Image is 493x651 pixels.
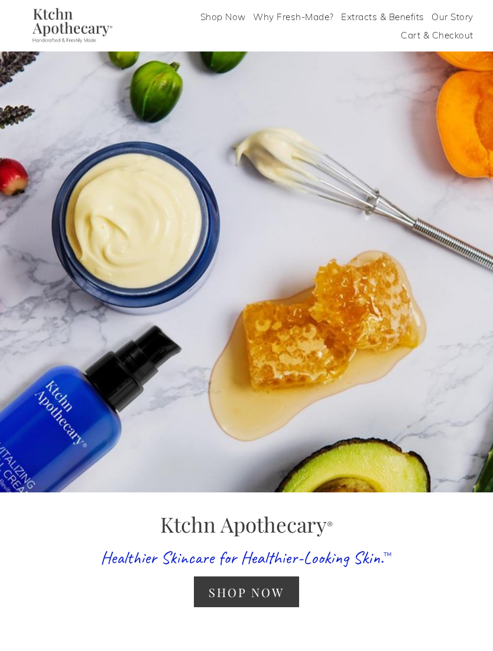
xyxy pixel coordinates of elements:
a: Our Story [432,8,473,26]
a: Extracts & Benefits [341,8,424,26]
a: Cart & Checkout [401,25,473,44]
a: Why Fresh-Made? [253,8,334,26]
a: Shop Now [200,8,246,26]
span: Healthier Skincare for Healthier-Looking Skin. [100,546,384,569]
span: Ktchn Apothecary [160,510,333,538]
sup: ® [327,519,333,531]
img: Ktchn Apothecary [20,8,121,43]
a: Shop Now [194,576,300,608]
sup: ™ [384,549,392,561]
